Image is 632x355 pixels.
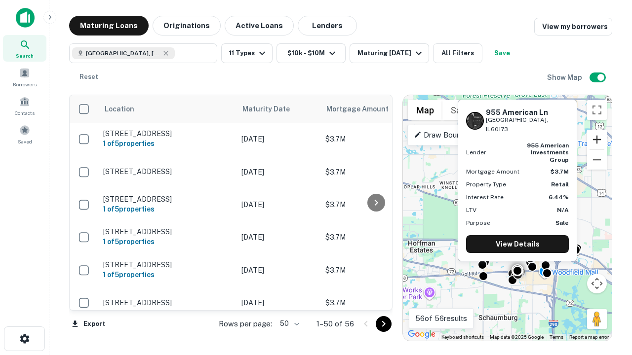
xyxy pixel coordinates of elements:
p: 1–50 of 56 [316,318,354,330]
p: Interest Rate [466,193,504,202]
p: [STREET_ADDRESS] [103,129,232,138]
button: Lenders [298,16,357,35]
a: Report a map error [569,334,609,340]
p: [DATE] [241,199,316,210]
p: Draw Boundary [414,129,475,141]
button: $10k - $10M [276,43,346,63]
strong: Sale [555,219,569,226]
h6: 955 American Ln [486,108,569,117]
p: [STREET_ADDRESS] [103,260,232,269]
img: capitalize-icon.png [16,8,35,28]
p: [DATE] [241,297,316,308]
button: Export [69,317,108,331]
p: [STREET_ADDRESS] [103,167,232,176]
button: Save your search to get updates of matches that match your search criteria. [486,43,518,63]
h6: 1 of 5 properties [103,269,232,280]
a: Open this area in Google Maps (opens a new window) [405,328,438,341]
span: Location [104,103,134,115]
span: Saved [18,138,32,145]
strong: $3.7M [551,168,569,175]
button: Reset [73,67,105,87]
div: 50 [276,317,301,331]
p: LTV [466,206,476,214]
a: Search [3,35,46,62]
button: Maturing [DATE] [350,43,429,63]
p: Property Type [466,180,506,189]
button: Maturing Loans [69,16,149,35]
p: $3.7M [325,265,424,276]
p: [DATE] [241,134,316,144]
a: Saved [3,121,46,147]
a: Contacts [3,92,46,119]
th: Mortgage Amount [320,95,429,123]
p: Purpose [466,218,490,227]
button: Show street map [408,100,442,120]
p: 56 of 56 results [415,313,467,324]
strong: 955 american investments group [527,142,569,163]
p: [STREET_ADDRESS] [103,195,232,204]
p: Lender [466,148,486,157]
button: Drag Pegman onto the map to open Street View [587,309,607,329]
a: Borrowers [3,64,46,90]
button: Active Loans [225,16,294,35]
p: Mortgage Amount [466,167,519,176]
span: Map data ©2025 Google [490,334,544,340]
button: Zoom out [587,150,607,170]
p: Rows per page: [219,318,272,330]
strong: 6.44% [549,194,569,201]
p: $3.7M [325,297,424,308]
strong: Retail [551,181,569,188]
span: Search [16,52,34,60]
p: $3.7M [325,232,424,243]
span: Contacts [15,109,35,117]
th: Location [98,95,237,123]
button: Keyboard shortcuts [441,334,484,341]
span: [GEOGRAPHIC_DATA], [GEOGRAPHIC_DATA] [86,49,160,58]
p: $3.7M [325,134,424,144]
h6: 1 of 5 properties [103,204,232,214]
h6: Show Map [547,72,584,83]
button: Originations [153,16,221,35]
button: All Filters [433,43,482,63]
p: $3.7M [325,199,424,210]
h6: 1 of 5 properties [103,236,232,247]
button: Go to next page [376,316,392,332]
iframe: Chat Widget [583,245,632,292]
p: [STREET_ADDRESS] [103,298,232,307]
span: Mortgage Amount [326,103,401,115]
p: $3.7M [325,167,424,177]
a: Terms (opens in new tab) [550,334,563,340]
button: Zoom in [587,130,607,149]
p: [DATE] [241,265,316,276]
th: Maturity Date [237,95,320,123]
strong: N/A [557,207,569,213]
button: Toggle fullscreen view [587,100,607,120]
p: [GEOGRAPHIC_DATA], IL60173 [486,115,569,134]
a: View my borrowers [534,18,612,35]
p: [DATE] [241,232,316,243]
button: 11 Types [221,43,273,63]
div: Maturing [DATE] [357,47,425,59]
a: View Details [466,235,569,253]
button: Show satellite imagery [442,100,491,120]
img: Google [405,328,438,341]
p: [STREET_ADDRESS] [103,227,232,236]
span: Borrowers [13,80,37,88]
h6: 1 of 5 properties [103,138,232,149]
p: [DATE] [241,167,316,177]
div: 0 0 [403,95,612,341]
span: Maturity Date [242,103,303,115]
